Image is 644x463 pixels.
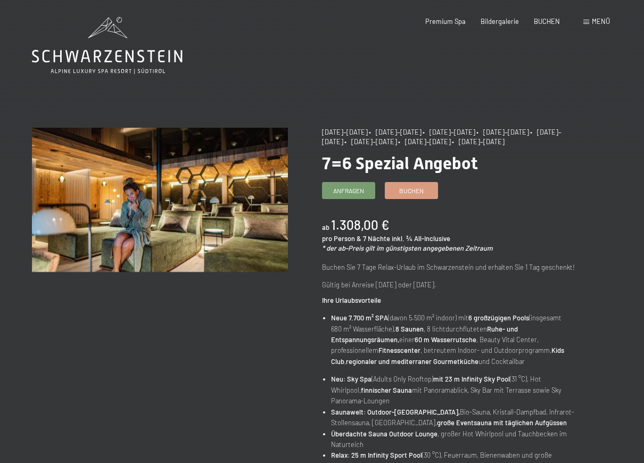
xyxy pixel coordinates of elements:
[323,183,375,199] a: Anfragen
[331,428,578,450] li: , großer Hot Whirlpool und Tauchbecken im Naturteich
[392,234,450,243] span: inkl. ¾ All-Inclusive
[398,137,451,146] span: • [DATE]–[DATE]
[331,312,578,367] li: (davon 5.500 m² indoor) mit (insgesamt 680 m² Wasserfläche), , 8 lichtdurchfluteten einer , Beaut...
[433,375,510,383] strong: mit 23 m Infinity Sky Pool
[331,217,389,233] b: 1.308,00 €
[322,262,578,272] p: Buchen Sie 7 Tage Relax-Urlaub im Schwarzenstein und erhalten Sie 1 Tag geschenkt!
[331,325,518,344] strong: Ruhe- und Entspannungsräumen,
[331,346,564,365] strong: Kids Club
[481,17,519,26] a: Bildergalerie
[331,429,437,438] strong: Überdachte Sauna Outdoor Lounge
[333,186,364,195] span: Anfragen
[331,407,578,428] li: Bio-Sauna, Kristall-Dampfbad, Infrarot-Stollensauna, [GEOGRAPHIC_DATA],
[378,346,420,354] strong: Fitnesscenter
[331,374,578,406] li: (Adults Only Rooftop) (31 °C), Hot Whirlpool, mit Panoramablick, Sky Bar mit Terrasse sowie Sky P...
[346,357,478,366] strong: regionaler und mediterraner Gourmetküche
[369,128,422,136] span: • [DATE]–[DATE]
[331,408,460,416] strong: Saunawelt: Outdoor-[GEOGRAPHIC_DATA],
[468,313,529,322] strong: 6 großzügigen Pools
[331,451,422,459] strong: Relax: 25 m Infinity Sport Pool
[415,335,476,344] strong: 60 m Wasserrutsche
[395,325,424,333] strong: 8 Saunen
[476,128,529,136] span: • [DATE]–[DATE]
[322,279,578,290] p: Gültig bei Anreise [DATE] oder [DATE].
[534,17,560,26] a: BUCHEN
[344,137,397,146] span: • [DATE]–[DATE]
[32,128,288,272] img: 7=6 Spezial Angebot
[385,183,437,199] a: Buchen
[322,153,478,173] span: 7=6 Spezial Angebot
[322,234,361,243] span: pro Person &
[331,313,388,322] strong: Neue 7.700 m² SPA
[322,244,493,252] em: * der ab-Preis gilt im günstigsten angegebenen Zeitraum
[322,128,562,146] span: • [DATE]–[DATE]
[322,223,329,231] span: ab
[363,234,390,243] span: 7 Nächte
[592,17,610,26] span: Menü
[452,137,505,146] span: • [DATE]–[DATE]
[425,17,466,26] a: Premium Spa
[331,375,371,383] strong: Neu: Sky Spa
[437,418,567,427] strong: große Eventsauna mit täglichen Aufgüssen
[322,128,368,136] span: [DATE]–[DATE]
[423,128,475,136] span: • [DATE]–[DATE]
[322,296,381,304] strong: Ihre Urlaubsvorteile
[399,186,424,195] span: Buchen
[361,386,412,394] strong: finnischer Sauna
